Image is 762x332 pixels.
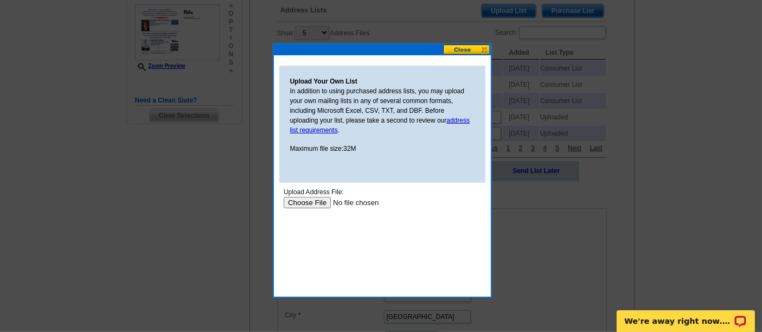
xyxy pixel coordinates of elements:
[290,144,475,154] p: Maximum file size:
[343,145,356,152] span: 32M
[4,4,202,14] div: Upload Address File:
[610,298,762,332] iframe: LiveChat chat widget
[290,86,475,135] p: In addition to using purchased address lists, you may upload your own mailing lists in any of sev...
[290,78,357,85] strong: Upload Your Own List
